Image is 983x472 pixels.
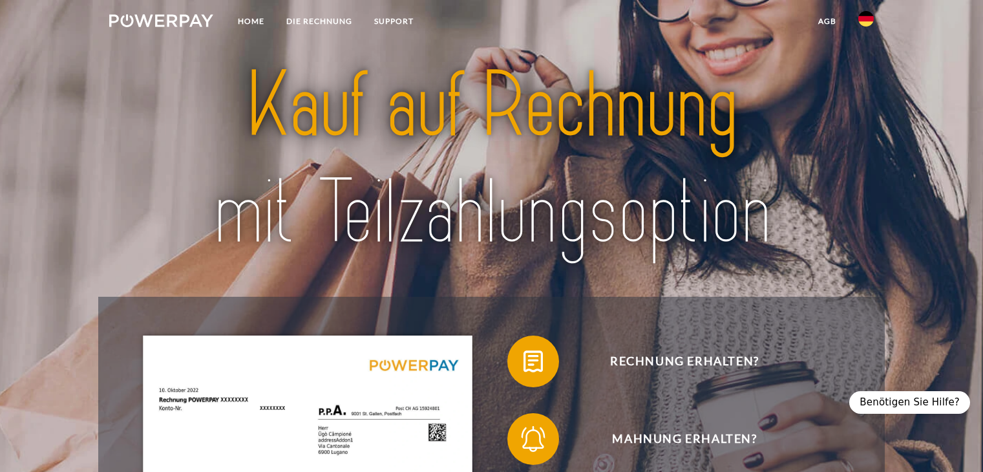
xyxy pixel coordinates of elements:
div: Benötigen Sie Hilfe? [849,391,970,414]
a: Home [227,10,275,33]
img: qb_bill.svg [517,345,549,378]
img: title-powerpay_de.svg [147,47,836,272]
a: agb [807,10,847,33]
button: Rechnung erhalten? [507,336,843,387]
button: Mahnung erhalten? [507,413,843,465]
span: Mahnung erhalten? [526,413,843,465]
img: de [858,11,874,27]
a: SUPPORT [363,10,425,33]
img: logo-powerpay-white.svg [109,14,213,27]
img: qb_bell.svg [517,423,549,455]
span: Rechnung erhalten? [526,336,843,387]
a: DIE RECHNUNG [275,10,363,33]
